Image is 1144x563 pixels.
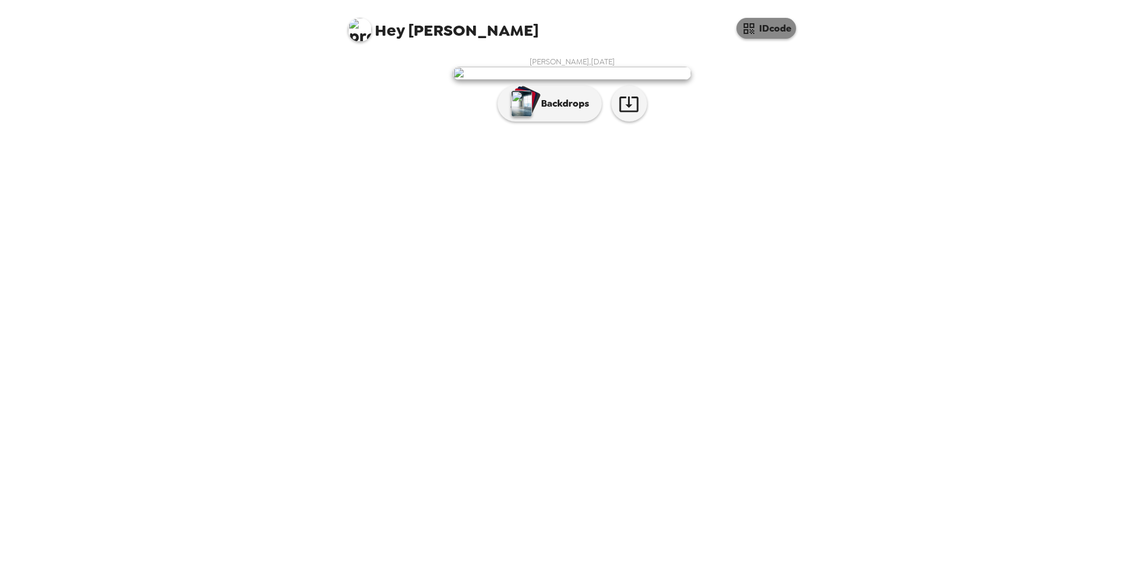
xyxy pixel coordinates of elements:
[498,86,602,122] button: Backdrops
[535,97,589,111] p: Backdrops
[375,20,405,41] span: Hey
[736,18,796,39] button: IDcode
[348,18,372,42] img: profile pic
[348,12,539,39] span: [PERSON_NAME]
[530,57,615,67] span: [PERSON_NAME] , [DATE]
[453,67,691,80] img: user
